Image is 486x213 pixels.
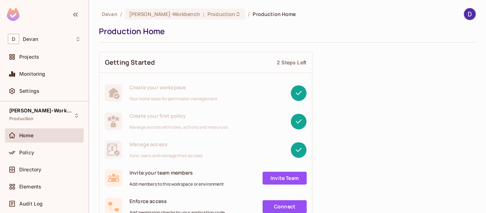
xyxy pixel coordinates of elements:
a: Invite Team [263,172,307,185]
span: the active workspace [102,11,117,17]
span: Create your workspace [130,84,217,91]
span: Manage access with roles, actions and resources [130,124,228,130]
span: Add members to this workspace or environment [130,181,224,187]
span: Production Home [253,11,296,17]
li: / [120,11,122,17]
span: Elements [19,184,41,190]
span: Invite your team members [130,169,224,176]
span: : [202,11,205,17]
span: Getting Started [105,58,155,67]
span: Create your first policy [130,112,228,119]
span: Manage access [130,141,202,148]
li: / [248,11,250,17]
span: Production [207,11,235,17]
span: Projects [19,54,39,60]
span: Sync users and manage their access [130,153,202,159]
a: Connect [263,200,307,213]
span: Monitoring [19,71,46,77]
img: SReyMgAAAABJRU5ErkJggg== [7,8,20,21]
span: Production [9,116,34,122]
img: Devan [464,8,476,20]
span: Settings [19,88,39,94]
div: 2 Steps Left [277,59,306,66]
span: [PERSON_NAME]-Workbench [9,108,73,113]
span: Workspace: Devan [23,36,38,42]
span: Audit Log [19,201,43,207]
span: Directory [19,167,41,172]
span: Enforce access [130,198,225,204]
span: Home [19,133,34,138]
span: Policy [19,150,34,155]
span: [PERSON_NAME]-Workbench [129,11,200,17]
span: D [8,34,19,44]
span: Your home base for permission management [130,96,217,102]
div: Production Home [99,26,472,37]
